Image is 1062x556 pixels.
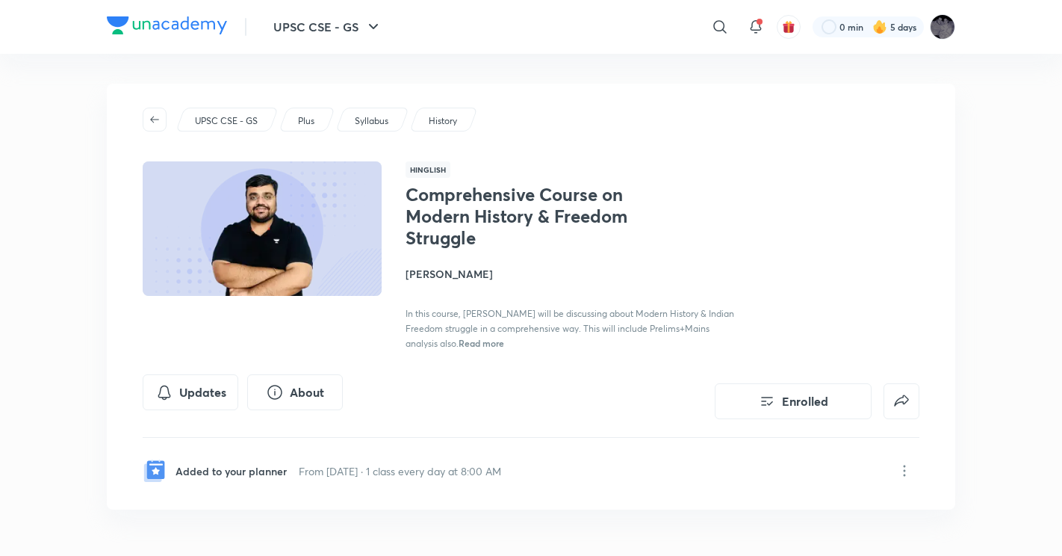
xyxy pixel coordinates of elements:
[429,114,457,128] p: History
[176,463,287,479] p: Added to your planner
[195,114,258,128] p: UPSC CSE - GS
[353,114,391,128] a: Syllabus
[426,114,460,128] a: History
[107,16,227,38] a: Company Logo
[406,184,650,248] h1: Comprehensive Course on Modern History & Freedom Struggle
[406,266,740,282] h4: [PERSON_NAME]
[296,114,317,128] a: Plus
[264,12,391,42] button: UPSC CSE - GS
[930,14,955,40] img: Pradeep Tiwari
[782,20,795,34] img: avatar
[406,161,450,178] span: Hinglish
[355,114,388,128] p: Syllabus
[459,337,504,349] span: Read more
[247,374,343,410] button: About
[406,308,734,349] span: In this course, [PERSON_NAME] will be discussing about Modern History & Indian Freedom struggle i...
[884,383,919,419] button: false
[298,114,314,128] p: Plus
[299,463,501,479] p: From [DATE] · 1 class every day at 8:00 AM
[143,374,238,410] button: Updates
[140,160,384,297] img: Thumbnail
[193,114,261,128] a: UPSC CSE - GS
[872,19,887,34] img: streak
[777,15,801,39] button: avatar
[715,383,872,419] button: Enrolled
[107,16,227,34] img: Company Logo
